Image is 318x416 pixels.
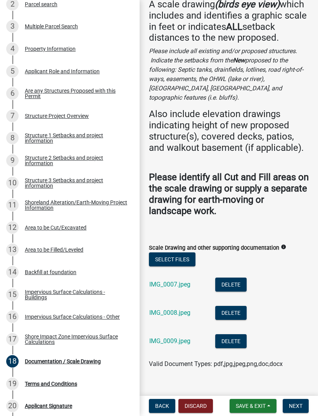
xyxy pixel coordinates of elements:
[25,69,100,74] div: Applicant Role and Information
[6,154,19,167] div: 9
[25,334,127,345] div: Shore Impact Zone Impervious Surface Calculations
[6,266,19,278] div: 14
[6,221,19,234] div: 12
[281,244,286,250] i: info
[149,252,195,266] button: Select files
[25,46,76,52] div: Property Information
[25,403,72,409] div: Applicant Signature
[149,281,190,288] a: IMG_0007.jpeg
[226,21,242,32] strong: ALL
[215,334,247,348] button: Delete
[25,88,127,99] div: Are any Structures Proposed with this Permit
[215,338,247,345] wm-modal-confirm: Delete Document
[6,288,19,301] div: 15
[149,245,279,251] label: Scale Drawing and other supporting documentation
[25,155,127,166] div: Structure 2 Setbacks and project information
[149,360,283,368] span: Valid Document Types: pdf,jpg,jpeg,png,doc,docx
[149,399,175,413] button: Back
[149,47,303,101] i: Please include all existing and/or proposed structures. Indicate the setbacks from the proposed t...
[149,309,190,316] a: IMG_0008.jpeg
[25,113,89,119] div: Structure Project Overview
[6,65,19,78] div: 5
[25,381,77,387] div: Terms and Conditions
[155,403,169,409] span: Back
[6,378,19,390] div: 19
[25,2,57,7] div: Parcel search
[6,199,19,211] div: 11
[6,43,19,55] div: 4
[25,359,101,364] div: Documentation / Scale Drawing
[215,310,247,317] wm-modal-confirm: Delete Document
[283,399,309,413] button: Next
[25,133,127,143] div: Structure 1 Setbacks and project information
[25,24,78,29] div: Multiple Parcel Search
[215,278,247,292] button: Delete
[25,269,76,275] div: Backfill at foundation
[25,225,86,230] div: Area to be Cut/Excavated
[25,314,120,319] div: Impervious Surface Calculations - Other
[6,177,19,189] div: 10
[6,110,19,122] div: 7
[6,132,19,144] div: 8
[215,281,247,289] wm-modal-confirm: Delete Document
[236,403,266,409] span: Save & Exit
[6,333,19,345] div: 17
[233,57,245,64] strong: New
[149,337,190,345] a: IMG_0009.jpeg
[25,200,127,211] div: Shoreland Alteration/Earth-Moving Project Information
[6,243,19,256] div: 13
[25,289,127,300] div: Impervious Surface Calculations - Buildings
[6,20,19,33] div: 3
[6,355,19,368] div: 18
[178,399,213,413] button: Discard
[149,172,309,216] strong: Please identify all Cut and Fill areas on the scale drawing or supply a separate drawing for eart...
[215,306,247,320] button: Delete
[149,109,309,153] h4: Also include elevation drawings indicating height of new proposed structure(s), covered decks, pa...
[6,400,19,412] div: 20
[230,399,277,413] button: Save & Exit
[6,87,19,100] div: 6
[289,403,302,409] span: Next
[6,311,19,323] div: 16
[25,247,83,252] div: Area to be Filled/Leveled
[25,178,127,188] div: Structure 3 Setbacks and project information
